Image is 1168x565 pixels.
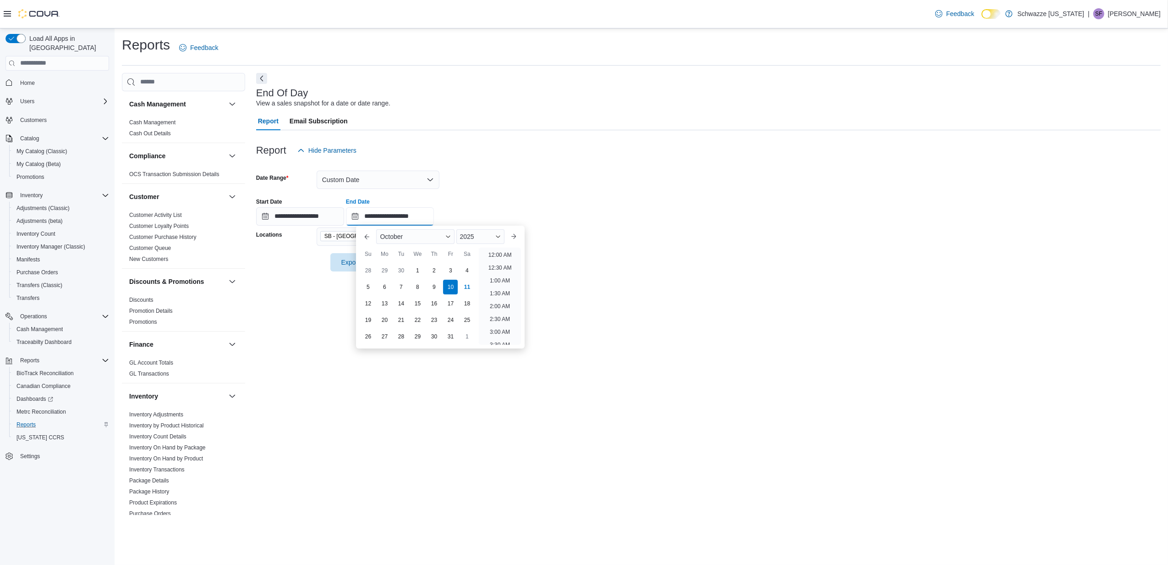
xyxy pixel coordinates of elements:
div: Tu [394,247,408,261]
div: day-27 [377,329,392,344]
button: Reports [9,418,113,431]
span: Transfers (Classic) [13,280,109,291]
span: SF [1095,8,1102,19]
span: Feedback [190,43,218,52]
a: Traceabilty Dashboard [13,337,75,348]
a: Customer Loyalty Points [129,223,189,229]
span: Promotions [129,318,157,326]
button: Inventory [2,189,113,202]
span: Promotions [13,172,109,183]
span: Metrc Reconciliation [13,406,109,417]
span: Reports [13,419,109,430]
a: Inventory Count [13,228,59,239]
button: Customers [2,113,113,127]
div: day-12 [361,296,375,311]
span: Dashboards [13,393,109,404]
p: | [1088,8,1090,19]
div: Sa [460,247,474,261]
h3: Compliance [129,151,165,161]
span: My Catalog (Classic) [13,146,109,157]
div: day-24 [443,313,458,327]
button: Compliance [227,150,238,161]
a: Package History [129,488,169,495]
a: Customer Activity List [129,212,182,218]
a: Customer Purchase History [129,234,197,240]
span: Inventory Adjustments [129,411,183,418]
button: Discounts & Promotions [129,277,225,286]
a: OCS Transaction Submission Details [129,171,219,177]
div: day-1 [460,329,474,344]
li: 12:30 AM [485,262,515,273]
a: My Catalog (Beta) [13,159,65,170]
a: Dashboards [9,393,113,405]
h3: Customer [129,192,159,201]
span: Export [336,253,376,271]
span: Load All Apps in [GEOGRAPHIC_DATA] [26,34,109,52]
button: Customer [129,192,225,201]
span: BioTrack Reconciliation [16,370,74,377]
button: Operations [2,310,113,323]
button: Previous Month [360,229,374,244]
span: GL Account Totals [129,359,173,366]
div: day-5 [361,280,375,294]
a: Settings [16,451,44,462]
div: day-14 [394,296,408,311]
span: Catalog [16,133,109,144]
span: My Catalog (Beta) [16,161,61,168]
span: SB - [GEOGRAPHIC_DATA] [324,232,394,241]
div: day-29 [410,329,425,344]
button: Discounts & Promotions [227,276,238,287]
li: 1:30 AM [486,288,514,299]
button: My Catalog (Beta) [9,158,113,171]
a: Feedback [932,5,978,23]
div: Skyler Franke [1093,8,1104,19]
span: Customer Purchase History [129,233,197,241]
a: Canadian Compliance [13,381,74,392]
span: Inventory Count [16,230,55,238]
button: Home [2,76,113,89]
button: Inventory Manager (Classic) [9,240,113,253]
span: Metrc Reconciliation [16,408,66,415]
a: Manifests [13,254,44,265]
a: Adjustments (beta) [13,216,66,227]
img: Cova [18,9,60,18]
span: Cash Management [16,326,63,333]
li: 2:00 AM [486,301,514,312]
a: Transfers [13,293,43,304]
span: Cash Management [13,324,109,335]
li: 3:00 AM [486,327,514,338]
div: Su [361,247,375,261]
button: Compliance [129,151,225,161]
span: Package History [129,488,169,495]
div: View a sales snapshot for a date or date range. [256,99,390,108]
button: Settings [2,449,113,463]
span: Adjustments (Classic) [13,203,109,214]
h3: Report [256,145,286,156]
span: Home [20,79,35,87]
span: Purchase Orders [16,269,58,276]
button: Catalog [16,133,43,144]
a: Package Details [129,477,169,484]
span: Product Expirations [129,499,177,506]
button: BioTrack Reconciliation [9,367,113,380]
span: Report [258,112,279,130]
button: Adjustments (Classic) [9,202,113,215]
div: day-30 [427,329,441,344]
span: GL Transactions [129,370,169,377]
span: 2025 [460,233,474,240]
p: [PERSON_NAME] [1108,8,1161,19]
a: Purchase Orders [13,267,62,278]
button: Transfers (Classic) [9,279,113,292]
span: Customers [20,116,47,124]
div: Compliance [122,169,245,183]
button: Inventory Count [9,227,113,240]
button: Transfers [9,292,113,305]
span: Hide Parameters [308,146,356,155]
button: Users [16,96,38,107]
button: Export [330,253,382,271]
div: Cash Management [122,117,245,143]
button: Canadian Compliance [9,380,113,393]
div: day-16 [427,296,441,311]
span: Inventory On Hand by Package [129,444,206,451]
div: Button. Open the year selector. 2025 is currently selected. [456,229,504,244]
